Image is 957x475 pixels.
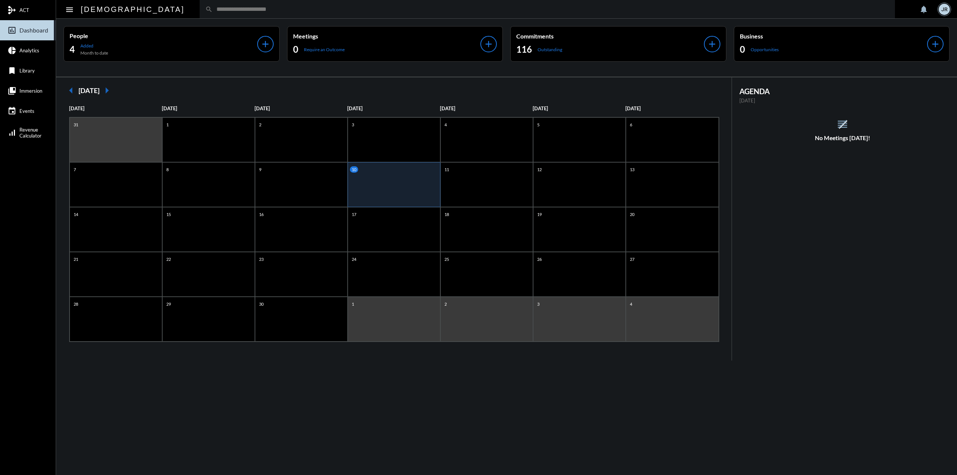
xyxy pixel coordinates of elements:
p: 20 [628,211,636,218]
p: 2 [443,301,449,307]
span: ACT [19,7,29,13]
mat-icon: notifications [919,5,928,14]
h2: 0 [740,43,745,55]
h2: 4 [70,43,75,55]
p: [DATE] [255,105,347,111]
span: Revenue Calculator [19,127,41,139]
p: 5 [535,121,541,128]
p: Commitments [516,33,704,40]
p: 7 [72,166,78,173]
p: 17 [350,211,358,218]
mat-icon: pie_chart [7,46,16,55]
p: 13 [628,166,636,173]
p: Business [740,33,927,40]
mat-icon: Side nav toggle icon [65,5,74,14]
p: 12 [535,166,544,173]
mat-icon: search [205,6,213,13]
p: 31 [72,121,80,128]
span: Analytics [19,47,39,53]
mat-icon: add [930,39,941,49]
h2: 0 [293,43,298,55]
p: 4 [628,301,634,307]
p: 23 [257,256,265,262]
p: 16 [257,211,265,218]
p: 10 [350,166,358,173]
p: [DATE] [739,98,946,104]
p: 14 [72,211,80,218]
mat-icon: bookmark [7,66,16,75]
h2: AGENDA [739,87,946,96]
p: 30 [257,301,265,307]
mat-icon: arrow_left [64,83,79,98]
p: [DATE] [69,105,162,111]
mat-icon: reorder [836,118,849,130]
mat-icon: signal_cellular_alt [7,128,16,137]
p: 15 [164,211,173,218]
mat-icon: arrow_right [99,83,114,98]
h5: No Meetings [DATE]! [732,135,954,141]
p: Month to date [80,50,108,56]
p: 25 [443,256,451,262]
span: Immersion [19,88,42,94]
p: 8 [164,166,170,173]
p: 11 [443,166,451,173]
mat-icon: collections_bookmark [7,86,16,95]
p: 29 [164,301,173,307]
mat-icon: event [7,107,16,115]
p: 1 [350,301,356,307]
p: 26 [535,256,544,262]
p: 9 [257,166,263,173]
p: Opportunities [751,47,779,52]
h2: [DATE] [79,86,99,95]
mat-icon: add [260,39,271,49]
p: Meetings [293,33,481,40]
h2: [DEMOGRAPHIC_DATA] [81,3,185,15]
mat-icon: insert_chart_outlined [7,26,16,35]
p: [DATE] [440,105,533,111]
p: 3 [535,301,541,307]
div: JR [939,4,950,15]
p: [DATE] [347,105,440,111]
p: Require an Outcome [304,47,345,52]
p: 28 [72,301,80,307]
p: 18 [443,211,451,218]
mat-icon: add [707,39,717,49]
p: 24 [350,256,358,262]
p: 22 [164,256,173,262]
p: Added [80,43,108,49]
p: Outstanding [538,47,562,52]
h2: 116 [516,43,532,55]
p: 1 [164,121,170,128]
p: 3 [350,121,356,128]
button: Toggle sidenav [62,2,77,17]
p: [DATE] [625,105,718,111]
p: [DATE] [533,105,625,111]
p: 2 [257,121,263,128]
span: Events [19,108,34,114]
p: 27 [628,256,636,262]
p: 4 [443,121,449,128]
p: 21 [72,256,80,262]
p: [DATE] [162,105,255,111]
p: People [70,32,257,39]
p: 19 [535,211,544,218]
span: Dashboard [19,27,48,34]
p: 6 [628,121,634,128]
span: Library [19,68,35,74]
mat-icon: mediation [7,6,16,15]
mat-icon: add [483,39,494,49]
